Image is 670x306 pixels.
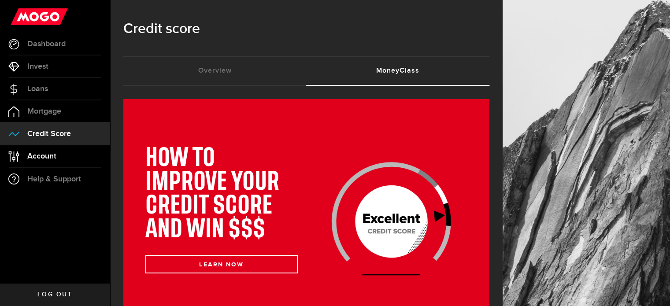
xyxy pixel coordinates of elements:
[123,56,489,86] ul: Tabs Navigation
[27,130,71,138] span: Credit Score
[27,175,81,183] span: Help & Support
[27,63,48,70] span: Invest
[145,255,298,273] button: LEARN NOW
[27,40,66,48] span: Dashboard
[37,291,72,298] span: Log out
[27,107,61,115] span: Mortgage
[27,152,56,160] span: Account
[307,57,490,85] a: MoneyClass
[123,18,489,41] h1: Credit score
[123,57,307,85] a: Overview
[27,85,48,93] span: Loans
[145,147,298,242] h1: HOW TO IMPROVE YOUR CREDIT SCORE AND WIN $$$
